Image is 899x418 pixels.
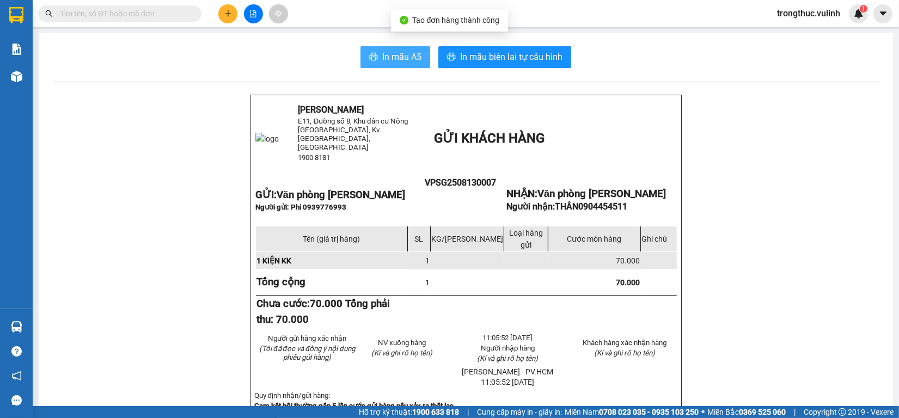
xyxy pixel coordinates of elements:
[5,78,207,92] li: 1900 8181
[594,349,655,357] span: (Kí và ghi rõ họ tên)
[506,188,666,200] strong: NHẬN:
[707,406,786,418] span: Miền Bắc
[434,131,545,146] span: GỬI KHÁCH HÀNG
[504,226,548,252] td: Loại hàng gửi
[9,7,23,23] img: logo-vxr
[408,226,431,252] td: SL
[506,201,627,212] strong: Người nhận:
[298,153,331,162] span: 1900 8181
[277,189,405,201] span: Văn phòng [PERSON_NAME]
[583,339,666,347] span: Khách hàng xác nhận hàng
[478,354,539,362] span: (Kí và ghi rõ họ tên)
[438,46,571,68] button: printerIn mẫu biên lai tự cấu hình
[11,71,22,82] img: warehouse-icon
[860,5,867,13] sup: 1
[477,406,562,418] span: Cung cấp máy in - giấy in:
[274,10,282,17] span: aim
[360,46,430,68] button: printerIn mẫu A5
[425,278,430,287] span: 1
[5,81,14,89] span: phone
[854,9,864,19] img: icon-new-feature
[298,117,408,151] span: E11, Đường số 8, Khu dân cư Nông [GEOGRAPHIC_DATA], Kv.[GEOGRAPHIC_DATA], [GEOGRAPHIC_DATA]
[218,4,237,23] button: plus
[878,9,888,19] span: caret-down
[873,4,892,23] button: caret-down
[63,26,71,35] span: environment
[430,226,504,252] td: KG/[PERSON_NAME]
[224,10,232,17] span: plus
[254,402,454,410] strong: Cam kết bồi thường gấp 5 lần cước gửi hàng nếu xảy ra thất lạc
[839,408,846,416] span: copyright
[481,378,535,386] span: 11:05:52 [DATE]
[256,298,390,325] strong: Chưa cước:
[616,256,640,265] span: 70.000
[537,188,666,200] span: Văn phòng [PERSON_NAME]
[371,349,432,357] span: (Kí và ghi rõ họ tên)
[11,321,22,333] img: warehouse-icon
[641,226,677,252] td: Ghi chú
[701,410,705,414] span: ⚪️
[45,10,53,17] span: search
[861,5,865,13] span: 1
[269,4,288,23] button: aim
[60,8,188,20] input: Tìm tên, số ĐT hoặc mã đơn
[548,226,640,252] td: Cước món hàng
[11,371,22,381] span: notification
[63,7,154,21] b: [PERSON_NAME]
[481,344,535,352] span: Người nhập hàng
[616,278,640,287] span: 70.000
[255,133,279,145] img: logo
[359,406,459,418] span: Hỗ trợ kỹ thuật:
[11,346,22,356] span: question-circle
[555,201,627,212] span: THÂN
[255,226,408,252] td: Tên (giá trị hàng)
[254,391,330,399] span: Quy định nhận/gửi hàng:
[565,406,699,418] span: Miền Nam
[11,44,22,55] img: solution-icon
[5,5,59,59] img: logo.jpg
[447,52,456,63] span: printer
[413,16,500,24] span: Tạo đơn hàng thành công
[255,189,405,201] strong: GỬI:
[244,4,263,23] button: file-add
[768,7,849,20] span: trongthuc.vulinh
[256,298,390,325] span: 70.000 Tổng phải thu: 70.000
[483,334,533,342] span: 11:05:52 [DATE]
[5,24,207,79] li: E11, Đường số 8, Khu dân cư Nông [GEOGRAPHIC_DATA], Kv.[GEOGRAPHIC_DATA], [GEOGRAPHIC_DATA]
[369,52,378,63] span: printer
[249,10,257,17] span: file-add
[425,256,430,265] span: 1
[298,104,364,115] span: [PERSON_NAME]
[599,408,699,416] strong: 0708 023 035 - 0935 103 250
[378,339,426,347] span: NV xuống hàng
[444,189,477,222] img: qr-code
[382,50,421,64] span: In mẫu A5
[255,203,346,211] span: Người gửi: Phi 0939776993
[425,177,496,188] span: VPSG2508130007
[794,406,796,418] span: |
[460,50,562,64] span: In mẫu biên lai tự cấu hình
[259,345,355,361] em: (Tôi đã đọc và đồng ý nội dung phiếu gửi hàng)
[467,406,469,418] span: |
[462,367,554,376] span: [PERSON_NAME] - PV.HCM
[256,256,291,265] span: 1 KIỆN KK
[400,16,408,24] span: check-circle
[578,201,627,212] span: 0904454511
[412,408,459,416] strong: 1900 633 818
[739,408,786,416] strong: 0369 525 060
[11,395,22,405] span: message
[268,334,346,342] span: Người gửi hàng xác nhận
[256,276,305,288] strong: Tổng cộng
